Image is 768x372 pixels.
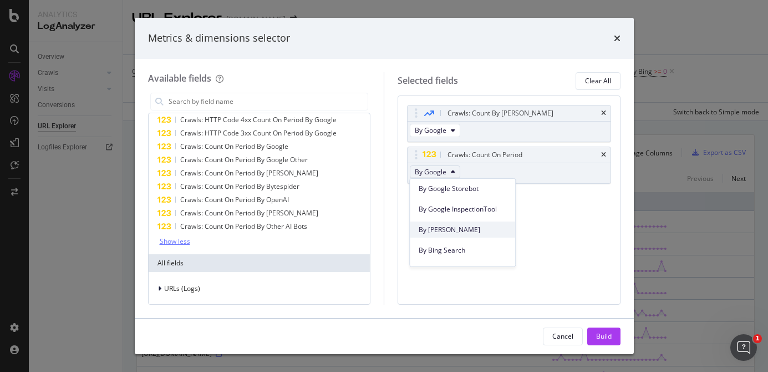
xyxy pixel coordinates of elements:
div: times [601,152,606,158]
input: Search by field name [167,93,368,110]
span: Crawls: Count On Period By [PERSON_NAME] [180,208,318,218]
span: Crawls: Count On Period By Google Other [180,155,308,164]
div: Metrics & dimensions selector [148,31,290,46]
span: By Google Storebot [419,183,506,193]
span: 1 [753,334,762,343]
div: Show less [160,238,190,245]
button: By Google [410,124,460,137]
div: Crawls: Count By [PERSON_NAME]timesBy Google [407,105,611,142]
span: By Google [415,167,446,177]
span: Crawls: Count On Period By Bytespider [180,182,299,191]
div: Crawls: Count On PeriodtimesBy Google [407,147,611,184]
span: By Bing Search [419,245,506,255]
span: URLs (Logs) [164,284,200,293]
div: Build [596,331,612,341]
div: times [601,110,606,117]
div: Clear All [585,76,611,86]
div: All fields [149,254,370,272]
span: By Google [415,125,446,135]
button: Cancel [543,328,583,345]
span: Crawls: Count On Period By Other AI Bots [180,222,307,231]
button: Build [587,328,620,345]
span: Crawls: Count On Period By [PERSON_NAME] [180,168,318,178]
span: Crawls: HTTP Code 3xx Count On Period By Google [180,128,337,138]
span: By Bing [419,224,506,234]
span: Crawls: Count On Period By Google [180,142,288,151]
div: Cancel [552,331,573,341]
iframe: Intercom live chat [730,334,757,361]
div: Available fields [148,72,211,84]
button: Clear All [576,72,620,90]
span: Crawls: HTTP Code 4xx Count On Period By Google [180,115,337,124]
div: Crawls: Count By [PERSON_NAME] [447,108,553,119]
div: Crawls: Count On Period [447,149,522,160]
span: By Google InspectionTool [419,204,506,214]
button: By Google [410,165,460,179]
div: Selected fields [398,74,458,87]
div: modal [135,18,634,354]
div: times [614,31,620,46]
span: Crawls: Count On Period By OpenAI [180,195,289,204]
